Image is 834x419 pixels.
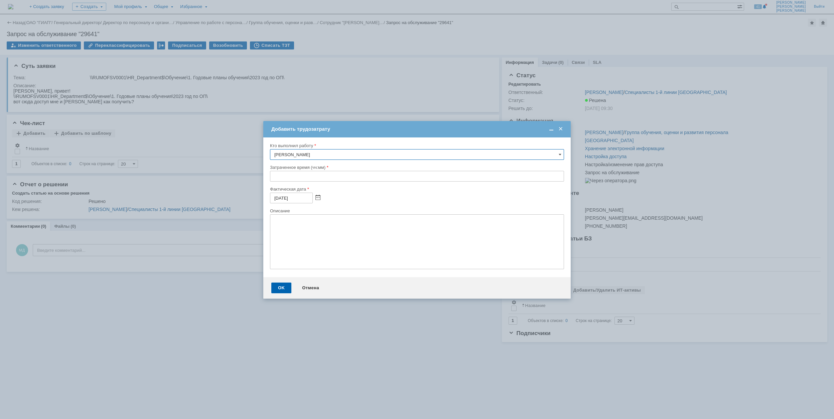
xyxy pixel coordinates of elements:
[270,165,563,170] div: Затраченное время (чч:мм)
[557,126,564,132] span: Закрыть
[548,126,555,132] span: Свернуть (Ctrl + M)
[270,143,563,148] div: Кто выполнил работу
[270,209,563,213] div: Описание
[270,187,563,191] div: Фактическая дата
[271,126,564,132] div: Добавить трудозатрату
